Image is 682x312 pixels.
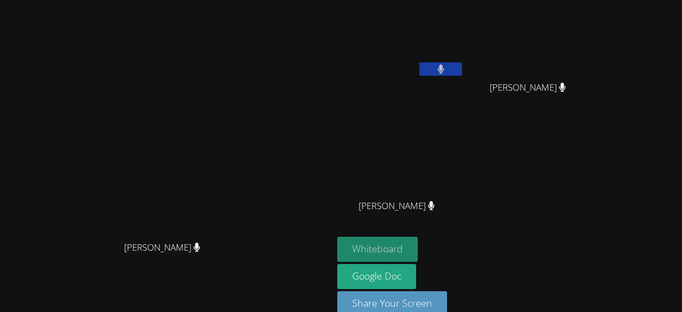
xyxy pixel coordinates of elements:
[337,264,416,289] a: Google Doc
[490,80,566,95] span: [PERSON_NAME]
[359,198,435,214] span: [PERSON_NAME]
[124,240,200,255] span: [PERSON_NAME]
[337,237,418,262] button: Whiteboard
